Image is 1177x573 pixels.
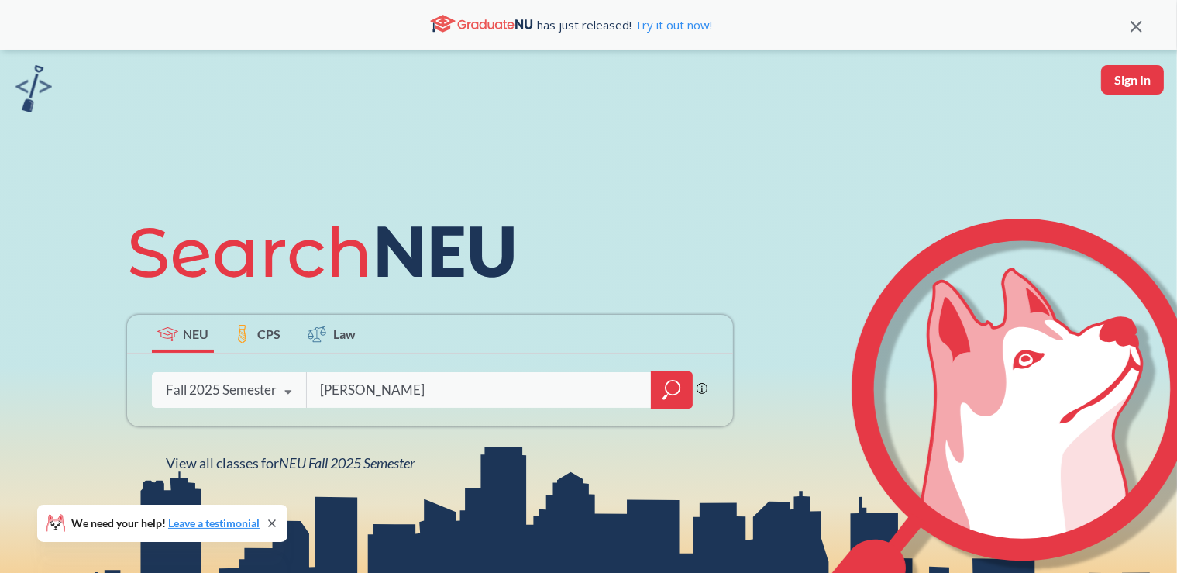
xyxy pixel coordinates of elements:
a: Leave a testimonial [168,516,260,530]
span: We need your help! [71,518,260,529]
span: Law [333,325,356,343]
span: NEU [183,325,208,343]
span: CPS [257,325,280,343]
div: magnifying glass [651,371,693,409]
button: Sign In [1101,65,1164,95]
a: sandbox logo [15,65,52,117]
svg: magnifying glass [662,379,681,401]
span: NEU Fall 2025 Semester [279,454,415,471]
a: Try it out now! [632,17,712,33]
span: View all classes for [166,454,415,471]
div: Fall 2025 Semester [166,381,277,399]
input: Class, professor, course number, "phrase" [318,374,641,406]
img: sandbox logo [15,65,52,112]
span: has just released! [537,16,712,33]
